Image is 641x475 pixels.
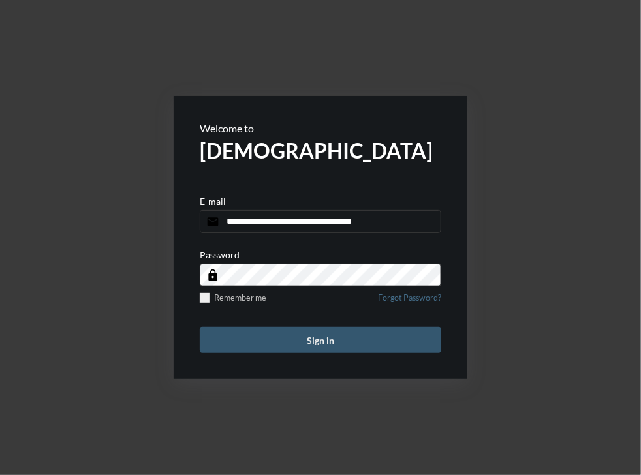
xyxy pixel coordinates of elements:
a: Forgot Password? [378,293,441,311]
button: Sign in [200,327,441,353]
label: Remember me [200,293,266,303]
p: Password [200,249,240,260]
p: E-mail [200,196,226,207]
p: Welcome to [200,122,441,134]
h2: [DEMOGRAPHIC_DATA] [200,138,441,163]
